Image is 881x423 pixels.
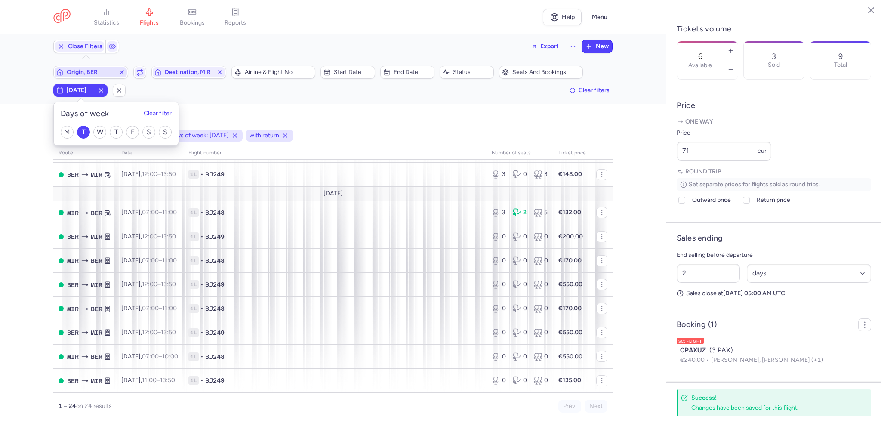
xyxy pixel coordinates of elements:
[59,402,76,410] strong: 1 – 24
[558,257,582,264] strong: €170.00
[205,304,225,313] span: BJ248
[492,208,506,217] div: 3
[680,345,868,365] button: CPAXUZ(3 PAX)€240.00[PERSON_NAME], [PERSON_NAME] (+1)
[142,305,177,312] span: –
[677,128,771,138] label: Price
[121,377,175,384] span: [DATE],
[680,356,711,364] span: €240.00
[91,328,102,337] span: Habib Bourguiba, Monastir, Tunisia
[53,9,71,25] a: CitizenPlane red outlined logo
[161,281,176,288] time: 13:50
[200,376,203,385] span: •
[116,147,183,160] th: date
[691,404,852,412] div: Changes have been saved for this flight.
[558,377,581,384] strong: €135.00
[534,256,548,265] div: 0
[677,290,871,297] p: Sales close at
[67,87,94,94] span: [DATE]
[142,353,178,360] span: –
[161,329,176,336] time: 13:50
[67,328,79,337] span: Berlin Brandenburg Airport, Berlin, Germany
[768,62,780,68] p: Sold
[94,19,119,27] span: statistics
[513,232,527,241] div: 0
[567,84,613,97] button: Clear filters
[67,376,79,386] span: Berlin Brandenburg Airport, Berlin, Germany
[142,281,176,288] span: –
[334,69,372,76] span: Start date
[492,280,506,289] div: 0
[200,280,203,289] span: •
[540,43,559,49] span: Export
[142,329,157,336] time: 12:00
[205,328,225,337] span: BJ249
[59,306,64,311] span: OPEN
[492,256,506,265] div: 0
[200,256,203,265] span: •
[91,280,102,290] span: Habib Bourguiba, Monastir, Tunisia
[200,352,203,361] span: •
[513,208,527,217] div: 2
[677,264,740,283] input: ##
[558,281,582,288] strong: €550.00
[91,304,102,314] span: Berlin Brandenburg Airport, Berlin, Germany
[320,66,375,79] button: Start date
[677,117,871,126] p: One way
[513,304,527,313] div: 0
[534,352,548,361] div: 0
[534,170,548,179] div: 3
[188,232,199,241] span: 1L
[67,304,79,314] span: Habib Bourguiba, Monastir, Tunisia
[492,304,506,313] div: 0
[677,233,723,243] h4: Sales ending
[562,14,575,20] span: Help
[677,338,704,344] span: SC: FLIGHT
[691,394,852,402] h4: Success!
[677,142,771,161] input: ---
[67,208,79,218] span: MIR
[144,111,172,117] button: Clear filter
[142,257,159,264] time: 07:00
[205,376,225,385] span: BJ249
[183,147,487,160] th: Flight number
[513,256,527,265] div: 0
[677,167,871,176] p: Round trip
[743,197,750,204] input: Return price
[121,281,176,288] span: [DATE],
[165,69,213,76] span: Destination, MIR
[245,69,312,76] span: Airline & Flight No.
[121,329,176,336] span: [DATE],
[585,400,607,413] button: Next
[91,352,102,361] span: BER
[188,352,199,361] span: 1L
[121,257,177,264] span: [DATE],
[492,170,506,179] div: 3
[205,280,225,289] span: BJ249
[487,147,553,160] th: number of seats
[59,172,64,177] span: OPEN
[680,345,706,355] span: CPAXUZ
[142,170,176,178] span: –
[53,66,128,79] button: Origin, BER
[91,376,102,386] span: Habib Bourguiba, Monastir, Tunisia
[838,52,843,61] p: 9
[59,282,64,287] span: OPEN
[558,209,581,216] strong: €132.00
[67,69,115,76] span: Origin, BER
[677,320,717,330] h4: Booking (1)
[534,376,548,385] div: 0
[250,131,279,140] span: with return
[205,232,225,241] span: BJ249
[161,170,176,178] time: 13:50
[200,232,203,241] span: •
[160,377,175,384] time: 13:50
[534,232,548,241] div: 0
[188,304,199,313] span: 1L
[162,305,177,312] time: 11:00
[121,305,177,312] span: [DATE],
[225,19,246,27] span: reports
[142,305,159,312] time: 07:00
[142,233,176,240] span: –
[534,208,548,217] div: 5
[596,43,609,50] span: New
